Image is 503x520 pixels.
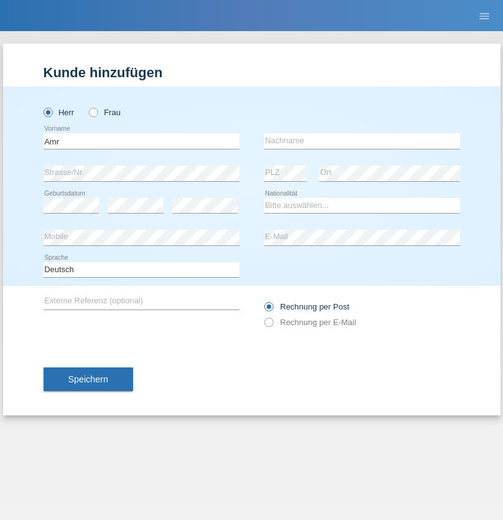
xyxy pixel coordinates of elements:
[89,108,97,116] input: Frau
[89,108,121,117] label: Frau
[68,374,108,384] span: Speichern
[44,108,52,116] input: Herr
[264,318,356,327] label: Rechnung per E-Mail
[264,318,272,333] input: Rechnung per E-Mail
[44,108,75,117] label: Herr
[44,65,460,80] h1: Kunde hinzufügen
[264,302,272,318] input: Rechnung per Post
[44,367,133,391] button: Speichern
[264,302,349,311] label: Rechnung per Post
[478,10,491,22] i: menu
[472,12,497,19] a: menu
